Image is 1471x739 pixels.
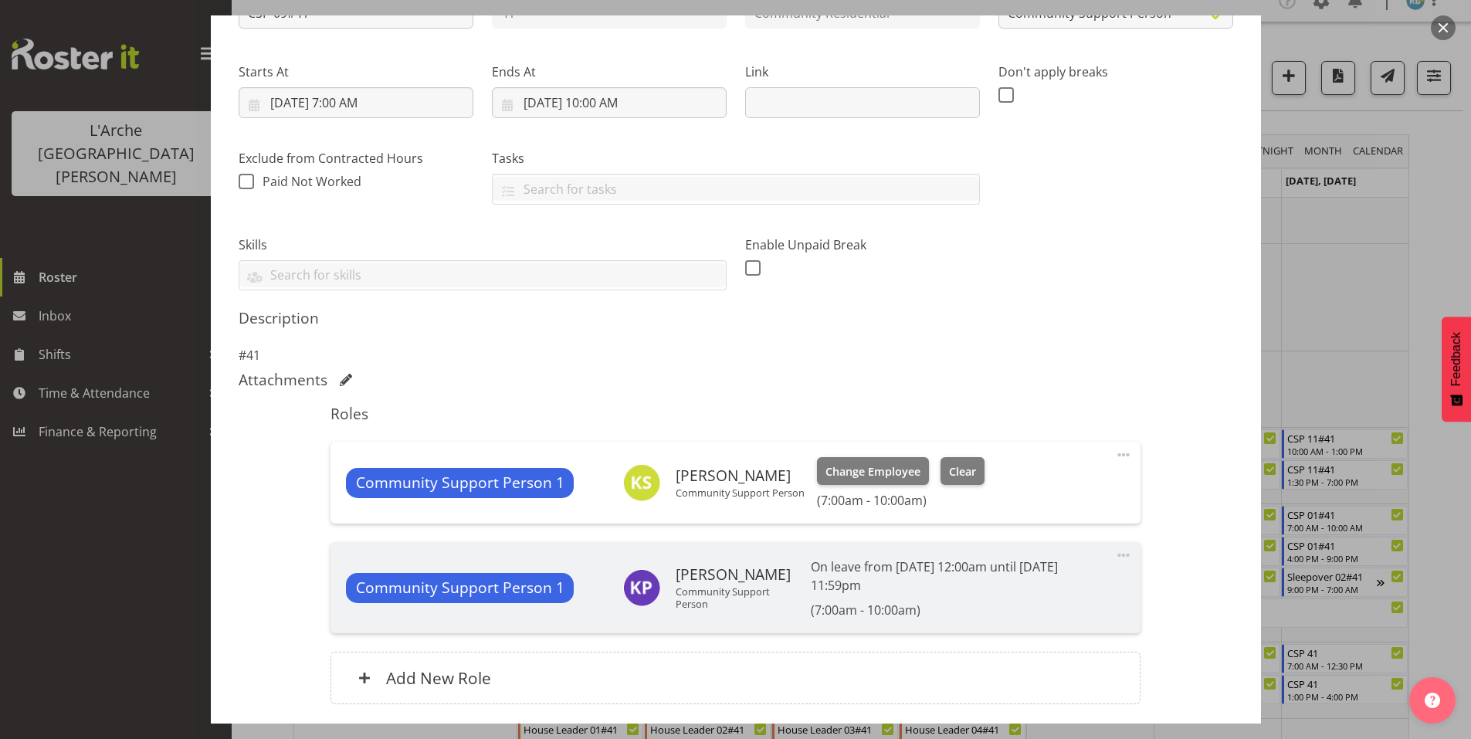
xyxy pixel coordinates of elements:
p: On leave from [DATE] 12:00am until [DATE] 11:59pm [811,558,1100,595]
h6: Add New Role [386,668,491,688]
p: #41 [239,346,1233,364]
span: Community Support Person 1 [356,472,564,494]
label: Enable Unpaid Break [745,236,980,254]
span: Community Support Person 1 [356,577,564,599]
label: Don't apply breaks [998,63,1233,81]
input: Search for skills [239,263,726,287]
h6: [PERSON_NAME] [676,467,805,484]
h6: [PERSON_NAME] [676,566,798,583]
img: krishnaben-patel9613.jpg [623,569,660,606]
label: Starts At [239,63,473,81]
img: kalpana-sapkota11556.jpg [623,464,660,501]
label: Skills [239,236,727,254]
button: Change Employee [817,457,929,485]
h6: (7:00am - 10:00am) [817,493,984,508]
p: Community Support Person [676,486,805,499]
span: Clear [949,463,976,480]
button: Feedback - Show survey [1442,317,1471,422]
h5: Roles [330,405,1141,423]
label: Exclude from Contracted Hours [239,149,473,168]
label: Tasks [492,149,980,168]
h5: Attachments [239,371,327,389]
h5: Description [239,309,1233,327]
button: Clear [941,457,985,485]
span: Feedback [1449,332,1463,386]
span: Paid Not Worked [263,173,361,190]
input: Click to select... [239,87,473,118]
span: Change Employee [825,463,920,480]
label: Ends At [492,63,727,81]
img: help-xxl-2.png [1425,693,1440,708]
input: Click to select... [492,87,727,118]
p: Community Support Person [676,585,798,610]
label: Link [745,63,980,81]
input: Search for tasks [493,177,979,201]
h6: (7:00am - 10:00am) [811,602,1100,618]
